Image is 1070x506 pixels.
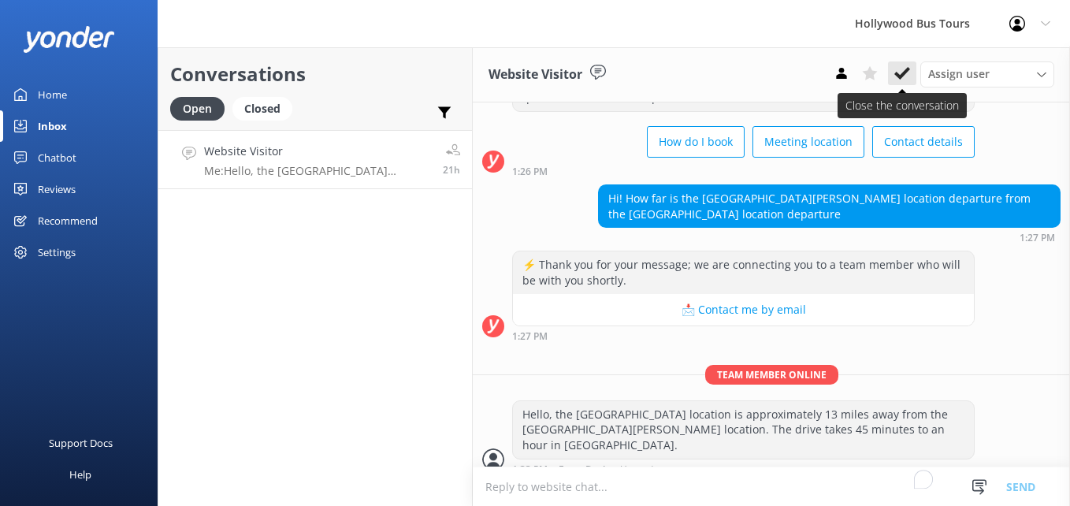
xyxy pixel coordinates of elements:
button: Contact details [872,126,975,158]
div: Chatbot [38,142,76,173]
strong: 1:27 PM [1020,233,1055,243]
h3: Website Visitor [489,65,582,85]
div: 01:27pm 09-Aug-2025 (UTC -07:00) America/Tijuana [598,232,1061,243]
p: Me: Hello, the [GEOGRAPHIC_DATA] location is approximately 13 miles away from the [GEOGRAPHIC_DAT... [204,164,431,178]
h2: Conversations [170,59,460,89]
div: Help [69,459,91,490]
div: Hi! How far is the [GEOGRAPHIC_DATA][PERSON_NAME] location departure from the [GEOGRAPHIC_DATA] l... [599,185,1060,227]
div: Support Docs [49,427,113,459]
button: How do I book [647,126,745,158]
div: Closed [232,97,292,121]
div: Inbox [38,110,67,142]
span: Front Desk [559,465,608,474]
strong: 1:33 PM [512,465,548,474]
textarea: To enrich screen reader interactions, please activate Accessibility in Grammarly extension settings [473,467,1070,506]
div: Hello, the [GEOGRAPHIC_DATA] location is approximately 13 miles away from the [GEOGRAPHIC_DATA][P... [513,401,974,459]
span: • Unread [614,465,653,474]
a: Website VisitorMe:Hello, the [GEOGRAPHIC_DATA] location is approximately 13 miles away from the [... [158,130,472,189]
div: Recommend [38,205,98,236]
div: Home [38,79,67,110]
div: Settings [38,236,76,268]
div: Reviews [38,173,76,205]
span: 01:33pm 09-Aug-2025 (UTC -07:00) America/Tijuana [443,163,460,177]
button: Meeting location [752,126,864,158]
a: Closed [232,99,300,117]
button: 📩 Contact me by email [513,294,974,326]
span: Assign user [928,65,990,83]
div: 01:27pm 09-Aug-2025 (UTC -07:00) America/Tijuana [512,330,975,341]
div: Assign User [920,61,1054,87]
div: ⚡ Thank you for your message; we are connecting you to a team member who will be with you shortly. [513,251,974,293]
strong: 1:26 PM [512,167,548,177]
strong: 1:27 PM [512,332,548,341]
h4: Website Visitor [204,143,431,160]
img: yonder-white-logo.png [24,26,114,52]
div: 01:26pm 09-Aug-2025 (UTC -07:00) America/Tijuana [512,166,975,177]
span: Team member online [705,365,838,385]
a: Open [170,99,232,117]
div: Open [170,97,225,121]
div: 01:33pm 09-Aug-2025 (UTC -07:00) America/Tijuana [512,463,975,474]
